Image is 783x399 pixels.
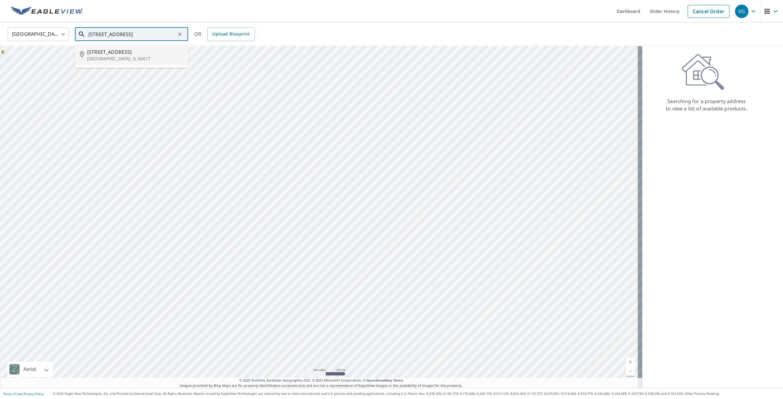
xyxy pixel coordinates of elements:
[21,362,38,377] div: Aerial
[3,392,44,396] p: |
[393,378,403,382] a: Terms
[626,367,635,376] a: Current Level 5, Zoom Out
[666,98,748,112] p: Searching for a property address to view a list of available products.
[688,5,729,18] a: Cancel Order
[87,48,183,56] span: [STREET_ADDRESS]
[207,28,254,41] a: Upload Blueprint
[8,26,69,43] div: [GEOGRAPHIC_DATA]
[7,362,53,377] div: Aerial
[194,28,255,41] div: OR
[366,378,392,382] a: OpenStreetMap
[239,378,403,383] span: © 2025 TomTom, Earthstar Geographics SIO, © 2025 Microsoft Corporation, ©
[735,5,748,18] div: VG
[176,30,184,39] button: Clear
[212,30,250,38] span: Upload Blueprint
[3,392,22,396] a: Terms of Use
[53,391,780,396] p: © 2025 Eagle View Technologies, Inc. and Pictometry International Corp. All Rights Reserved. Repo...
[11,7,83,16] img: EV Logo
[88,26,176,43] input: Search by address or latitude-longitude
[626,357,635,367] a: Current Level 5, Zoom In
[87,56,183,62] p: [GEOGRAPHIC_DATA], IL 60617
[24,392,44,396] a: Privacy Policy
